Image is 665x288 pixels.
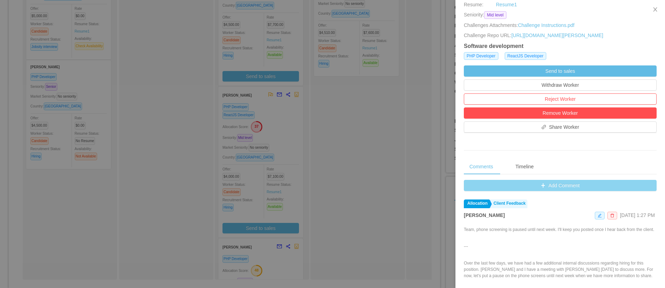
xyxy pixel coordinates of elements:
p: --- [464,243,657,250]
i: icon: close [652,7,658,12]
span: Challenges Attachments: [464,22,518,29]
button: Send to sales [464,65,657,77]
span: Resume: [464,2,483,7]
p: Team, phone screening is paused until next week. I'll keep you posted once I hear back from the c... [464,226,657,233]
span: Mid level [484,11,506,19]
strong: [PERSON_NAME] [464,212,505,218]
div: Timeline [510,159,539,175]
p: Over the last few days, we have had a few additional internal discussions regarding hiring for th... [464,260,657,279]
span: Challenge Repo URL: [464,32,511,39]
a: Client Feedback [490,199,527,208]
strong: Software development [464,43,524,49]
i: icon: delete [610,213,614,218]
span: Seniority: [464,11,484,19]
button: icon: plusAdd Comment [464,180,657,191]
button: Withdraw Worker [464,79,657,91]
i: icon: edit [598,213,602,218]
a: Resume1 [496,1,517,8]
button: icon: linkShare Worker [464,121,657,133]
span: ReactJS Developer [505,52,546,60]
a: [URL][DOMAIN_NAME][PERSON_NAME] [511,33,603,38]
a: Allocation [464,199,489,208]
button: Reject Worker [464,93,657,105]
span: PHP Developer [464,52,498,60]
button: Remove Worker [464,107,657,119]
div: Comments [464,159,499,175]
a: Challenge Instructions.pdf [518,22,575,28]
span: [DATE] 1:27 PM [620,212,655,218]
